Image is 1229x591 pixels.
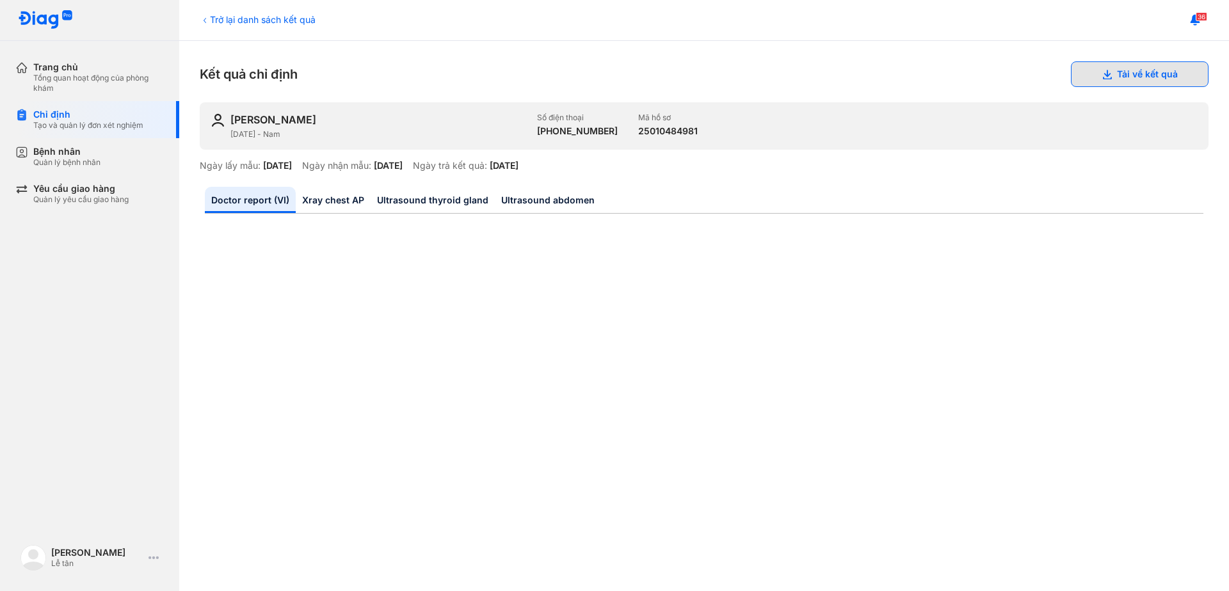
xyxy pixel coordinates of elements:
[371,187,495,213] a: Ultrasound thyroid gland
[537,125,618,137] div: [PHONE_NUMBER]
[18,10,73,30] img: logo
[205,187,296,213] a: Doctor report (VI)
[490,160,518,171] div: [DATE]
[374,160,403,171] div: [DATE]
[33,183,129,194] div: Yêu cầu giao hàng
[413,160,487,171] div: Ngày trả kết quả:
[33,146,100,157] div: Bệnh nhân
[230,129,527,139] div: [DATE] - Nam
[51,558,143,569] div: Lễ tân
[33,157,100,168] div: Quản lý bệnh nhân
[638,113,698,123] div: Mã hồ sơ
[33,73,164,93] div: Tổng quan hoạt động của phòng khám
[33,109,143,120] div: Chỉ định
[20,545,46,571] img: logo
[638,125,698,137] div: 25010484981
[33,120,143,130] div: Tạo và quản lý đơn xét nghiệm
[230,113,316,127] div: [PERSON_NAME]
[200,160,261,171] div: Ngày lấy mẫu:
[495,187,601,213] a: Ultrasound abdomen
[33,61,164,73] div: Trang chủ
[1196,12,1207,21] span: 36
[200,13,316,26] div: Trở lại danh sách kết quả
[210,113,225,128] img: user-icon
[51,547,143,558] div: [PERSON_NAME]
[302,160,371,171] div: Ngày nhận mẫu:
[263,160,292,171] div: [DATE]
[296,187,371,213] a: Xray chest AP
[200,61,1209,87] div: Kết quả chỉ định
[1071,61,1209,87] button: Tải về kết quả
[537,113,618,123] div: Số điện thoại
[33,194,129,205] div: Quản lý yêu cầu giao hàng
